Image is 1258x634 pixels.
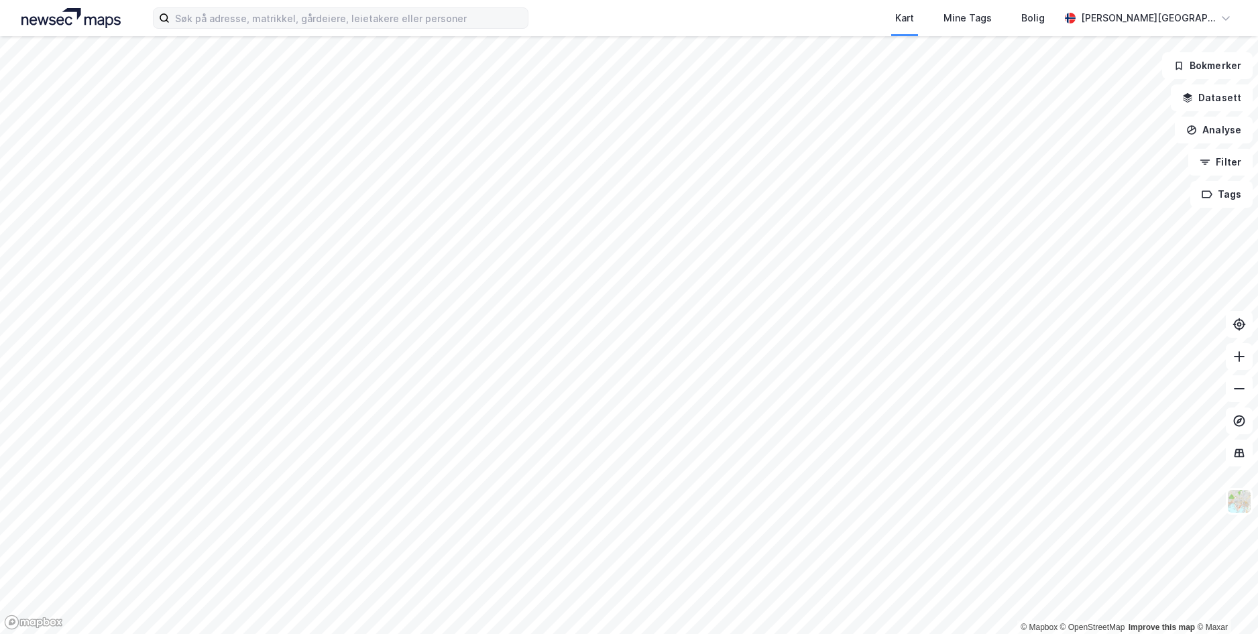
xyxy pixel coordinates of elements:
[1171,84,1253,111] button: Datasett
[1129,623,1195,632] a: Improve this map
[1162,52,1253,79] button: Bokmerker
[170,8,528,28] input: Søk på adresse, matrikkel, gårdeiere, leietakere eller personer
[943,10,992,26] div: Mine Tags
[1226,489,1252,514] img: Z
[1191,570,1258,634] iframe: Chat Widget
[895,10,914,26] div: Kart
[1060,623,1125,632] a: OpenStreetMap
[1081,10,1215,26] div: [PERSON_NAME][GEOGRAPHIC_DATA]
[1021,10,1045,26] div: Bolig
[1191,570,1258,634] div: Kontrollprogram for chat
[1021,623,1057,632] a: Mapbox
[1175,117,1253,143] button: Analyse
[1190,181,1253,208] button: Tags
[21,8,121,28] img: logo.a4113a55bc3d86da70a041830d287a7e.svg
[1188,149,1253,176] button: Filter
[4,615,63,630] a: Mapbox homepage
